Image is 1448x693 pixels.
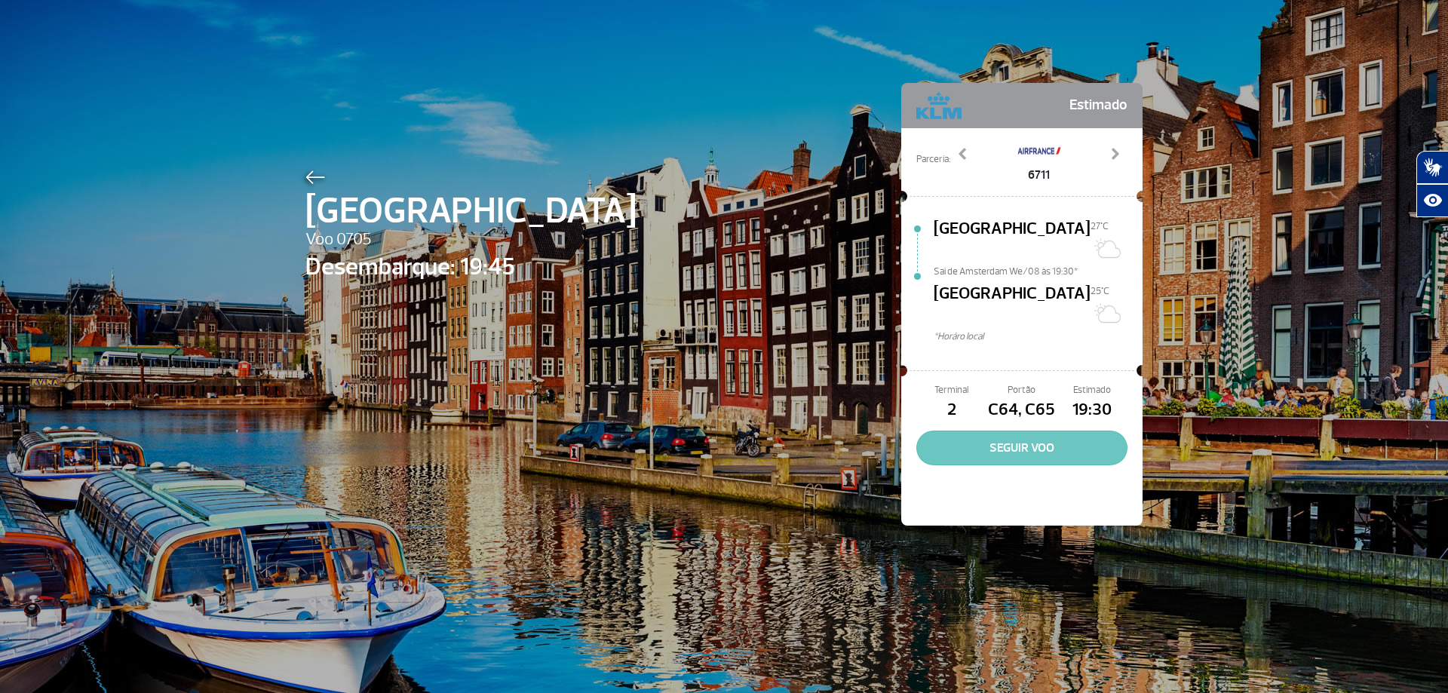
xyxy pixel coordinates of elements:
[916,152,950,167] span: Parceria:
[1057,397,1127,423] span: 19:30
[1091,298,1121,328] img: Sol com muitas nuvens
[916,431,1127,465] button: SEGUIR VOO
[1017,166,1062,184] span: 6711
[934,216,1091,265] span: [GEOGRAPHIC_DATA]
[916,383,986,397] span: Terminal
[305,249,637,285] span: Desembarque: 19:45
[934,281,1091,330] span: [GEOGRAPHIC_DATA]
[934,330,1143,344] span: *Horáro local
[305,227,637,253] span: Voo 0705
[305,184,637,238] span: [GEOGRAPHIC_DATA]
[1091,220,1109,232] span: 27°C
[1091,233,1121,263] img: Sol com muitas nuvens
[916,397,986,423] span: 2
[986,397,1057,423] span: C64, C65
[1069,90,1127,121] span: Estimado
[934,265,1143,275] span: Sai de Amsterdam We/08 às 19:30*
[1091,285,1109,297] span: 25°C
[1057,383,1127,397] span: Estimado
[1416,151,1448,217] div: Plugin de acessibilidade da Hand Talk.
[1416,184,1448,217] button: Abrir recursos assistivos.
[1416,151,1448,184] button: Abrir tradutor de língua de sinais.
[986,383,1057,397] span: Portão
